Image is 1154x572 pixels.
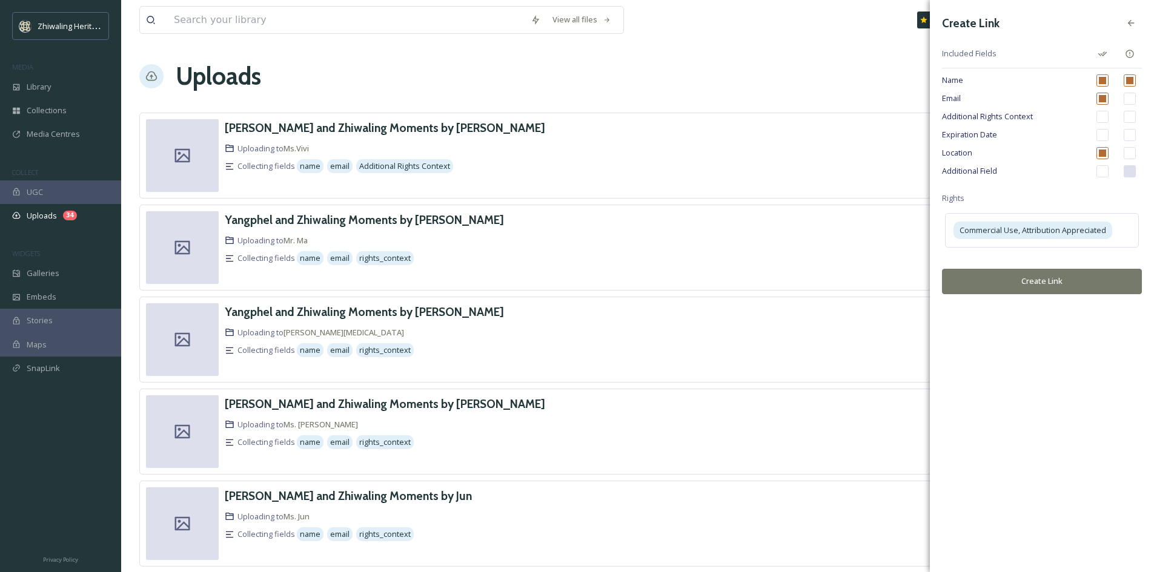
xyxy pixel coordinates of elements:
span: Additional Rights Context [359,160,450,172]
span: Name [942,74,1087,86]
a: Yangphel and Zhiwaling Moments by [PERSON_NAME] [225,211,504,229]
a: Uploads [176,58,261,94]
a: Mr. Ma [284,235,308,246]
span: Library [27,81,51,93]
span: UGC [27,186,43,198]
h3: Yangphel and Zhiwaling Moments by [PERSON_NAME] [225,304,504,319]
div: 34 [63,211,77,220]
span: email [330,160,350,172]
span: Additional Field [942,165,1087,177]
span: email [330,252,350,264]
span: email [330,528,350,540]
span: Collecting fields [237,436,295,448]
span: name [300,344,320,356]
span: Uploading to [237,327,404,338]
span: Galleries [27,268,59,279]
a: Ms.Vivi [284,143,309,154]
span: Uploads [27,210,57,222]
span: MEDIA [12,62,33,71]
span: name [300,252,320,264]
h3: Create Link [942,15,1000,32]
span: SnapLink [27,363,60,374]
span: Expiration Date [942,129,1087,140]
span: Zhiwaling Heritage [38,20,105,31]
a: View all files [546,8,617,31]
a: Ms. Jun [284,511,310,522]
a: Privacy Policy [43,551,78,566]
span: rights_context [359,436,411,448]
h3: [PERSON_NAME] and Zhiwaling Moments by [PERSON_NAME] [225,120,545,135]
span: Collecting fields [237,252,295,264]
span: WIDGETS [12,249,40,258]
span: rights_context [359,528,411,540]
span: Maps [27,339,47,350]
span: Uploading to [237,511,310,522]
a: [PERSON_NAME] and Zhiwaling Moments by [PERSON_NAME] [225,395,545,413]
span: Collections [27,105,67,116]
span: Uploading to [237,235,308,246]
span: Included Fields [942,48,1087,59]
span: Uploading to [237,419,358,430]
span: COLLECT [12,168,38,177]
span: name [300,436,320,448]
a: Ms. [PERSON_NAME] [284,419,358,430]
a: What's New [917,12,978,28]
span: Media Centres [27,128,80,140]
span: email [330,344,350,356]
span: Stories [27,315,53,326]
h3: Yangphel and Zhiwaling Moments by [PERSON_NAME] [225,212,504,227]
button: Create Link [942,269,1142,294]
a: [PERSON_NAME] and Zhiwaling Moments by [PERSON_NAME] [225,119,545,137]
span: Collecting fields [237,528,295,540]
span: Location [942,147,1087,159]
img: Screenshot%202025-04-29%20at%2011.05.50.png [19,20,32,32]
span: Collecting fields [237,344,295,356]
span: Email [942,93,1087,104]
span: Rights [942,192,964,204]
span: Privacy Policy [43,556,78,564]
a: [PERSON_NAME] and Zhiwaling Moments by Jun [225,487,472,505]
a: Yangphel and Zhiwaling Moments by [PERSON_NAME] [225,303,504,321]
h3: [PERSON_NAME] and Zhiwaling Moments by [PERSON_NAME] [225,396,545,411]
span: name [300,160,320,172]
h3: [PERSON_NAME] and Zhiwaling Moments by Jun [225,488,472,503]
span: Collecting fields [237,160,295,172]
span: email [330,436,350,448]
span: rights_context [359,252,411,264]
input: Search your library [168,7,525,33]
span: name [300,528,320,540]
span: Embeds [27,291,56,303]
span: Additional Rights Context [942,111,1087,122]
span: Uploading to [237,143,309,154]
a: [PERSON_NAME][MEDICAL_DATA] [284,327,404,338]
span: Commercial Use, Attribution Appreciated [960,225,1106,236]
span: rights_context [359,344,411,356]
